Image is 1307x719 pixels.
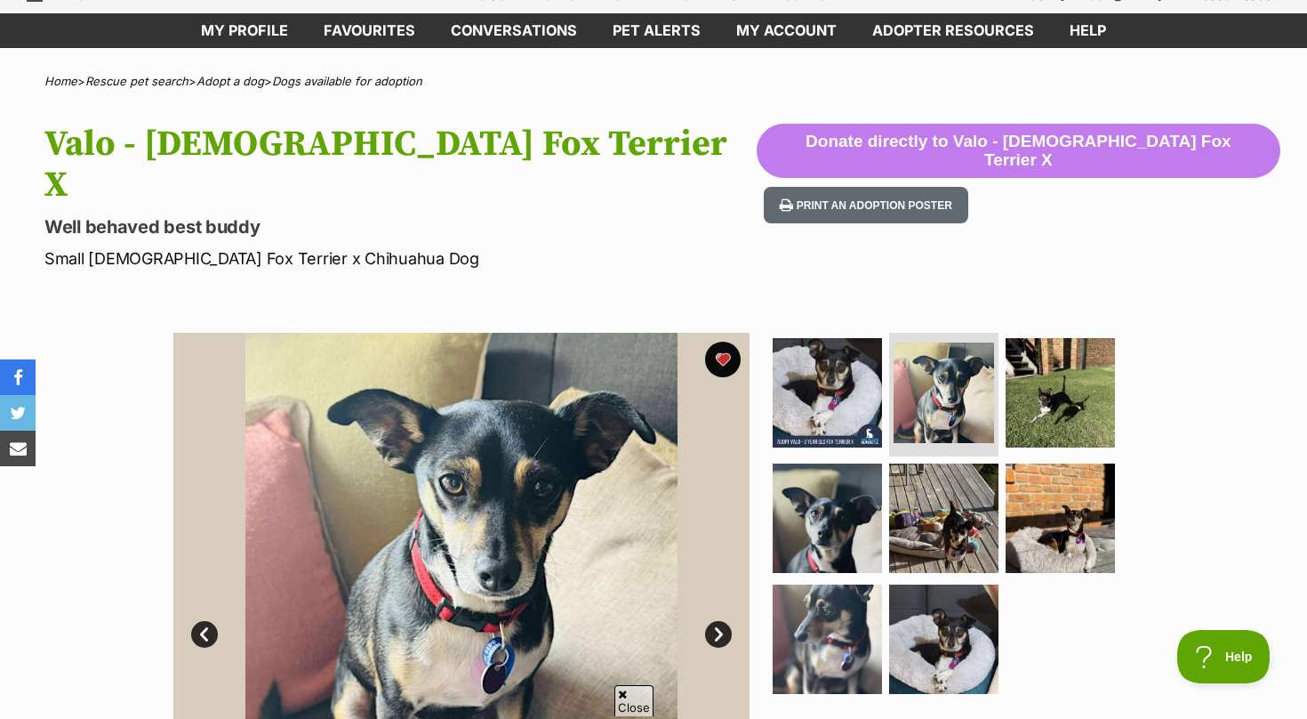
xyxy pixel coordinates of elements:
button: Donate directly to Valo - [DEMOGRAPHIC_DATA] Fox Terrier X [757,124,1280,179]
h1: Valo - [DEMOGRAPHIC_DATA] Fox Terrier X [44,124,757,206]
a: My account [718,13,854,48]
a: Next [705,621,732,648]
a: Favourites [306,13,433,48]
img: Photo of Valo 3 Year Old Fox Terrier X [894,343,994,443]
img: Photo of Valo 3 Year Old Fox Terrier X [1006,464,1115,573]
a: Adopter resources [854,13,1052,48]
a: conversations [433,13,595,48]
img: Photo of Valo 3 Year Old Fox Terrier X [773,585,882,694]
a: Dogs available for adoption [272,74,422,88]
img: Photo of Valo 3 Year Old Fox Terrier X [1006,338,1115,448]
a: Rescue pet search [85,74,188,88]
img: Photo of Valo 3 Year Old Fox Terrier X [773,338,882,448]
span: Close [614,685,653,716]
p: Small [DEMOGRAPHIC_DATA] Fox Terrier x Chihuahua Dog [44,246,757,271]
iframe: Help Scout Beacon - Open [1177,630,1271,683]
img: Photo of Valo 3 Year Old Fox Terrier X [773,464,882,573]
a: Prev [191,621,218,648]
a: Pet alerts [595,13,718,48]
img: Photo of Valo 3 Year Old Fox Terrier X [889,464,998,573]
img: Photo of Valo 3 Year Old Fox Terrier X [889,585,998,694]
a: My profile [183,13,306,48]
a: Help [1052,13,1124,48]
p: Well behaved best buddy [44,214,757,239]
a: Adopt a dog [196,74,264,88]
a: Home [44,74,77,88]
button: favourite [705,342,741,377]
button: Print an adoption poster [764,187,968,223]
